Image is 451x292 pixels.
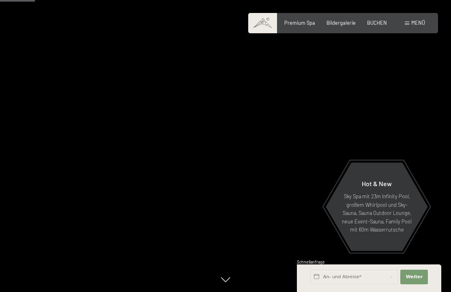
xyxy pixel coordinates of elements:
[362,180,392,187] span: Hot & New
[297,260,325,264] span: Schnellanfrage
[326,19,356,26] a: Bildergalerie
[341,192,412,234] p: Sky Spa mit 23m Infinity Pool, großem Whirlpool und Sky-Sauna, Sauna Outdoor Lounge, neue Event-S...
[367,19,387,26] a: BUCHEN
[400,270,428,284] button: Weiter
[284,19,315,26] a: Premium Spa
[411,19,425,26] span: Menü
[325,162,428,251] a: Hot & New Sky Spa mit 23m Infinity Pool, großem Whirlpool und Sky-Sauna, Sauna Outdoor Lounge, ne...
[406,274,423,280] span: Weiter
